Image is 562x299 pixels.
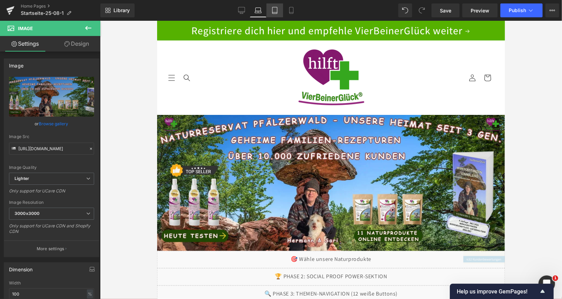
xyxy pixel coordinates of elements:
[9,263,33,272] div: Dimension
[114,7,130,13] span: Library
[37,246,64,252] p: More settings
[9,188,94,198] div: Only support for UCare CDN
[457,288,538,295] span: Help us improve GemPages!
[250,3,266,17] a: Laptop
[553,275,558,281] span: 1
[52,36,102,52] a: Design
[500,3,543,17] button: Publish
[415,3,429,17] button: Redo
[440,7,451,14] span: Save
[9,120,94,127] div: or
[9,200,94,205] div: Image Resolution
[545,3,559,17] button: More
[457,287,547,296] button: Show survey - Help us improve GemPages!
[538,275,555,292] iframe: Intercom live chat
[398,3,412,17] button: Undo
[18,26,33,31] span: Image
[9,134,94,139] div: Image Src
[7,49,22,65] summary: Menü
[21,3,100,9] a: Home Pages
[137,20,211,94] a: VierBeinerGlück Vital e. K.
[15,176,29,181] b: Lighter
[4,241,99,257] button: More settings
[15,211,39,216] b: 3000x3000
[34,3,306,17] span: Registriere dich hier und empfehle VierBeinerGlück weiter
[22,49,37,65] summary: Suchen
[9,143,94,155] input: Link
[462,3,498,17] a: Preview
[100,3,135,17] a: New Library
[509,8,526,13] span: Publish
[471,7,489,14] span: Preview
[39,118,69,130] a: Browse gallery
[266,3,283,17] a: Tablet
[233,3,250,17] a: Desktop
[9,59,24,69] div: Image
[9,281,94,286] div: Width
[9,223,94,239] div: Only support for UCare CDN and Shopify CDN
[21,10,64,16] span: Startseite-25-08-1
[139,22,209,92] img: VierBeinerGlück Vital e. K.
[9,165,94,170] div: Image Quality
[283,3,300,17] a: Mobile
[87,289,93,299] div: %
